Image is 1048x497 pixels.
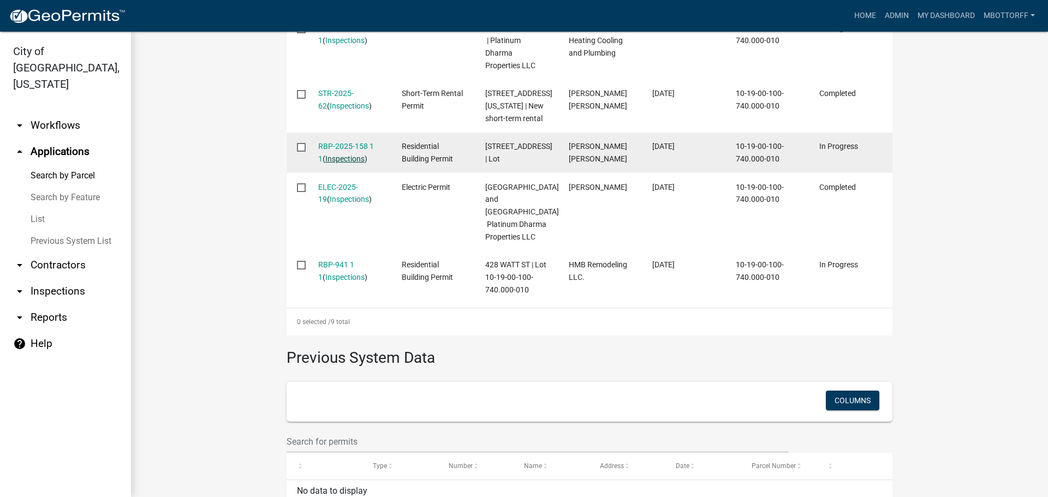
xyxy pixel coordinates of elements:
[652,183,675,191] span: 01/15/2025
[569,23,632,57] span: Sal's Heating Cooling and Plumbing
[819,142,858,151] span: In Progress
[524,462,542,470] span: Name
[402,89,463,110] span: Short-Term Rental Permit
[485,23,634,69] span: 428 WATT STREET 428 Watt Street | Platinum Dharma Properties LLC
[325,154,365,163] a: Inspections
[652,142,675,151] span: 05/03/2025
[736,89,784,110] span: 10-19-00-100-740.000-010
[325,273,365,282] a: Inspections
[819,260,858,269] span: In Progress
[600,462,624,470] span: Address
[325,36,365,45] a: Inspections
[13,285,26,298] i: arrow_drop_down
[13,119,26,132] i: arrow_drop_down
[485,142,552,163] span: 428 Watt St, Jeffersonville, IN, 47130 | Lot
[13,145,26,158] i: arrow_drop_up
[736,142,784,163] span: 10-19-00-100-740.000-010
[297,318,331,326] span: 0 selected /
[850,5,880,26] a: Home
[402,183,450,191] span: Electric Permit
[676,462,689,470] span: Date
[485,89,552,123] span: 428 Watt St, Jeffersonville, Indiana, 47130 | New short-term rental
[819,89,856,98] span: Completed
[318,22,381,47] div: ( )
[318,259,381,284] div: ( )
[741,453,817,479] datatable-header-cell: Parcel Number
[736,183,784,204] span: 10-19-00-100-740.000-010
[318,181,381,206] div: ( )
[362,453,438,479] datatable-header-cell: Type
[652,260,675,269] span: 12/27/2023
[287,430,789,453] input: Search for permits
[13,259,26,272] i: arrow_drop_down
[569,142,627,163] span: Shaan Singh Bains
[589,453,665,479] datatable-header-cell: Address
[652,89,675,98] span: 05/11/2025
[819,183,856,191] span: Completed
[752,462,796,470] span: Parcel Number
[569,183,627,191] span: Terry Carson
[402,142,453,163] span: Residential Building Permit
[826,391,879,410] button: Columns
[665,453,741,479] datatable-header-cell: Date
[736,260,784,282] span: 10-19-00-100-740.000-010
[318,87,381,112] div: ( )
[318,260,354,282] a: RBP-941 1 1
[880,5,913,26] a: Admin
[373,462,387,470] span: Type
[485,260,546,294] span: 428 WATT ST | Lot 10-19-00-100-740.000-010
[913,5,979,26] a: My Dashboard
[287,336,892,369] h3: Previous System Data
[438,453,514,479] datatable-header-cell: Number
[330,195,369,203] a: Inspections
[569,260,627,282] span: HMB Remodeling LLC.
[330,101,369,110] a: Inspections
[979,5,1039,26] a: Mbottorff
[514,453,589,479] datatable-header-cell: Name
[485,183,574,241] span: 428 WATT STREET 426 and 428 Watt Street | Platinum Dharma Properties LLC
[318,183,358,204] a: ELEC-2025-19
[449,462,473,470] span: Number
[13,311,26,324] i: arrow_drop_down
[318,89,354,110] a: STR-2025-62
[318,142,374,163] a: RBP-2025-158 1 1
[318,140,381,165] div: ( )
[13,337,26,350] i: help
[287,308,892,336] div: 9 total
[402,260,453,282] span: Residential Building Permit
[569,89,627,110] span: Shaan Singh Bains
